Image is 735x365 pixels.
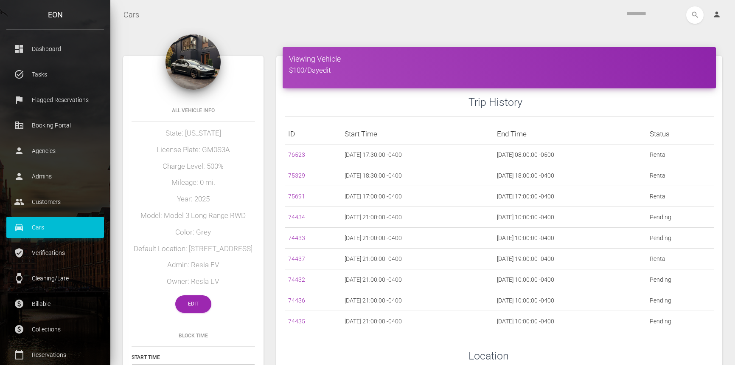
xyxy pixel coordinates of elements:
[6,115,104,136] a: corporate_fare Booking Portal
[494,124,646,144] th: End Time
[6,89,104,110] a: flag Flagged Reservations
[341,290,494,311] td: [DATE] 21:00:00 -0400
[132,332,255,340] h6: Block Time
[646,228,714,249] td: Pending
[6,217,104,238] a: drive_eta Cars
[288,172,305,179] a: 75329
[646,186,714,207] td: Rental
[468,95,714,110] h3: Trip History
[132,227,255,238] h5: Color: Grey
[13,323,98,336] p: Collections
[686,6,704,24] button: search
[13,221,98,234] p: Cars
[13,144,98,157] p: Agencies
[13,93,98,106] p: Flagged Reservations
[166,34,221,90] img: 1.webp
[468,348,714,363] h3: Location
[646,144,714,165] td: Rental
[13,119,98,132] p: Booking Portal
[319,66,331,74] a: edit
[288,151,305,158] a: 76523
[646,290,714,311] td: Pending
[494,186,646,207] td: [DATE] 17:00:00 -0400
[494,165,646,186] td: [DATE] 18:00:00 -0400
[132,211,255,221] h5: Model: Model 3 Long Range RWD
[288,276,305,283] a: 74432
[13,42,98,55] p: Dashboard
[494,311,646,332] td: [DATE] 10:00:00 -0400
[6,166,104,187] a: person Admins
[288,235,305,241] a: 74433
[494,144,646,165] td: [DATE] 08:00:00 -0500
[341,311,494,332] td: [DATE] 21:00:00 -0400
[646,269,714,290] td: Pending
[132,354,255,361] h6: Start Time
[132,161,255,172] h5: Charge Level: 500%
[646,207,714,228] td: Pending
[285,124,341,144] th: ID
[288,193,305,200] a: 75691
[6,268,104,289] a: watch Cleaning/Late
[132,107,255,114] h6: All Vehicle Info
[646,124,714,144] th: Status
[13,272,98,285] p: Cleaning/Late
[13,348,98,361] p: Reservations
[288,255,305,262] a: 74437
[713,10,721,19] i: person
[706,6,729,23] a: person
[494,269,646,290] td: [DATE] 10:00:00 -0400
[13,195,98,208] p: Customers
[341,207,494,228] td: [DATE] 21:00:00 -0400
[6,319,104,340] a: paid Collections
[123,4,139,25] a: Cars
[341,165,494,186] td: [DATE] 18:30:00 -0400
[289,54,710,64] h4: Viewing Vehicle
[6,242,104,263] a: verified_user Verifications
[341,144,494,165] td: [DATE] 17:30:00 -0400
[494,207,646,228] td: [DATE] 10:00:00 -0400
[288,297,305,304] a: 74436
[6,64,104,85] a: task_alt Tasks
[494,290,646,311] td: [DATE] 10:00:00 -0400
[494,228,646,249] td: [DATE] 10:00:00 -0400
[646,165,714,186] td: Rental
[6,191,104,212] a: people Customers
[6,140,104,161] a: person Agencies
[341,249,494,269] td: [DATE] 21:00:00 -0400
[132,277,255,287] h5: Owner: Resla EV
[13,170,98,183] p: Admins
[341,269,494,290] td: [DATE] 21:00:00 -0400
[288,318,305,325] a: 74435
[132,178,255,188] h5: Mileage: 0 mi.
[13,246,98,259] p: Verifications
[288,214,305,221] a: 74434
[289,65,710,76] h5: $100/Day
[175,295,211,313] a: Edit
[132,244,255,254] h5: Default Location: [STREET_ADDRESS]
[13,297,98,310] p: Billable
[341,186,494,207] td: [DATE] 17:00:00 -0400
[494,249,646,269] td: [DATE] 19:00:00 -0400
[646,311,714,332] td: Pending
[341,228,494,249] td: [DATE] 21:00:00 -0400
[132,194,255,204] h5: Year: 2025
[132,128,255,139] h5: State: [US_STATE]
[132,260,255,270] h5: Admin: Resla EV
[646,249,714,269] td: Rental
[341,124,494,144] th: Start Time
[6,293,104,314] a: paid Billable
[6,38,104,59] a: dashboard Dashboard
[13,68,98,81] p: Tasks
[132,145,255,155] h5: License Plate: GM0S3A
